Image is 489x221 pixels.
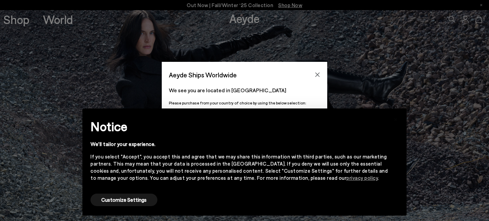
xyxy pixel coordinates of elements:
[312,70,323,80] button: Close
[169,86,320,94] p: We see you are located in [GEOGRAPHIC_DATA]
[393,114,398,123] span: ×
[346,175,378,181] a: privacy policy
[91,141,388,148] div: We'll tailor your experience.
[91,153,388,181] div: If you select "Accept", you accept this and agree that we may share this information with third p...
[388,110,404,127] button: Close this notice
[169,100,320,106] p: Please purchase from your country of choice by using the below selection:
[91,118,388,135] h2: Notice
[169,69,237,81] span: Aeyde Ships Worldwide
[91,194,157,206] button: Customize Settings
